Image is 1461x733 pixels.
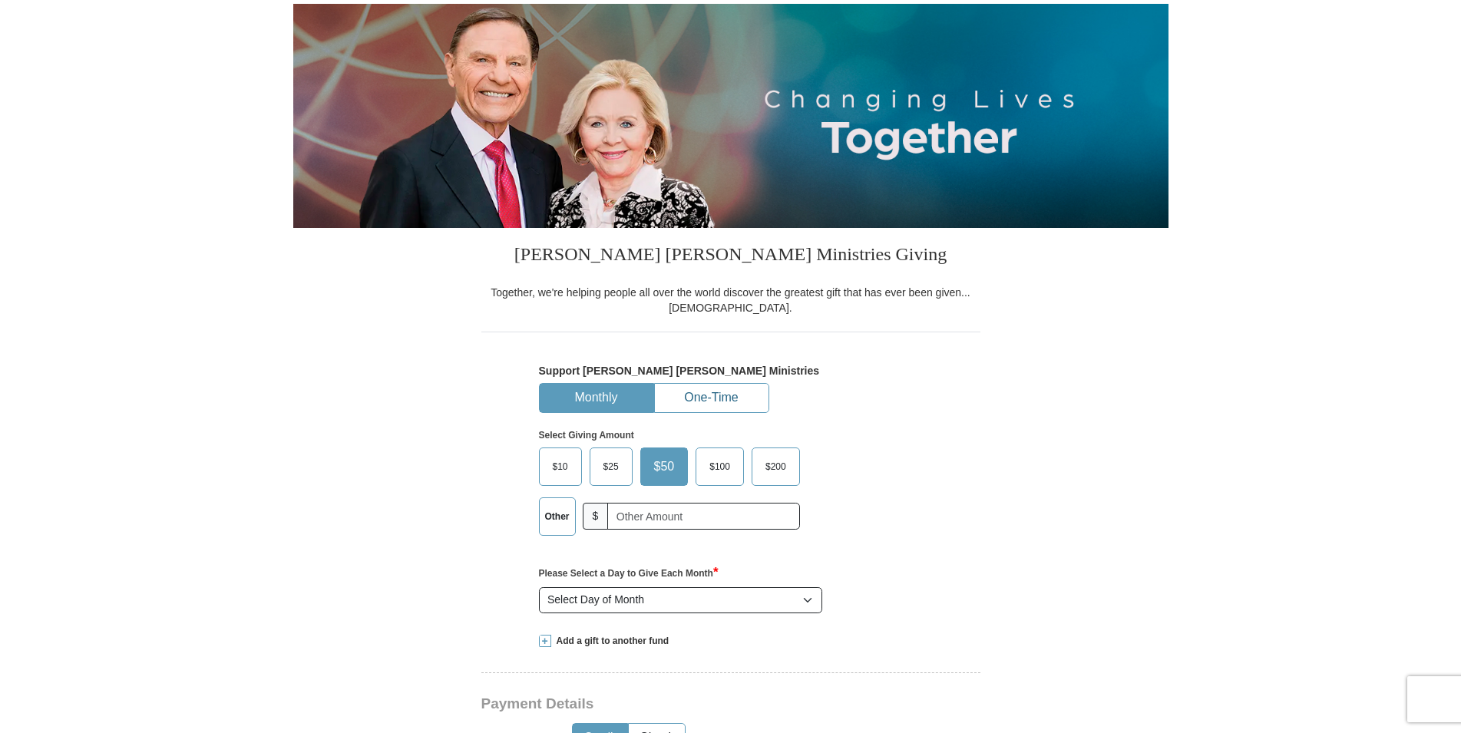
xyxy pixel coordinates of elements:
[646,455,683,478] span: $50
[539,365,923,378] h5: Support [PERSON_NAME] [PERSON_NAME] Ministries
[539,430,634,441] strong: Select Giving Amount
[481,228,980,285] h3: [PERSON_NAME] [PERSON_NAME] Ministries Giving
[545,455,576,478] span: $10
[540,498,575,535] label: Other
[551,635,669,648] span: Add a gift to another fund
[758,455,794,478] span: $200
[540,384,653,412] button: Monthly
[481,285,980,315] div: Together, we're helping people all over the world discover the greatest gift that has ever been g...
[607,503,799,530] input: Other Amount
[655,384,769,412] button: One-Time
[481,695,873,713] h3: Payment Details
[583,503,609,530] span: $
[702,455,738,478] span: $100
[539,568,719,579] strong: Please Select a Day to Give Each Month
[596,455,626,478] span: $25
